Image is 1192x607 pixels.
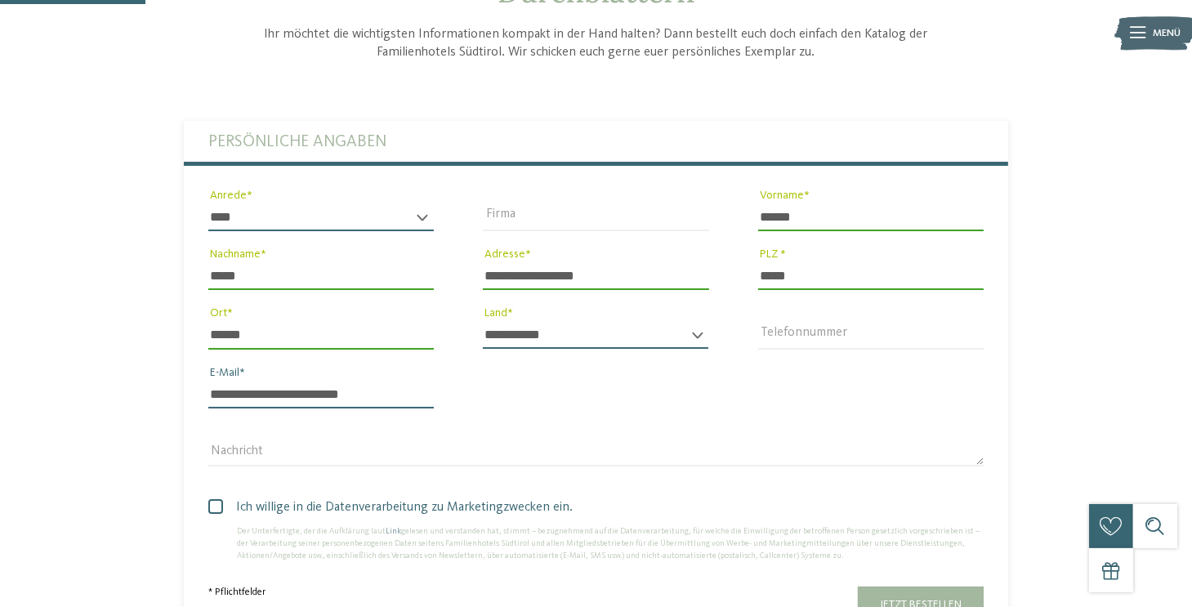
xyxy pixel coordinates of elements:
p: Ihr möchtet die wichtigsten Informationen kompakt in der Hand halten? Dann bestellt euch doch ein... [247,25,946,62]
div: Der Unterfertigte, der die Aufklärung laut gelesen und verstanden hat, stimmt – bezugnehmend auf ... [208,525,984,562]
label: Persönliche Angaben [208,121,984,162]
span: Ich willige in die Datenverarbeitung zu Marketingzwecken ein. [221,498,984,517]
a: Link [386,527,401,535]
span: * Pflichtfelder [208,587,266,597]
input: Ich willige in die Datenverarbeitung zu Marketingzwecken ein. [208,498,212,525]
